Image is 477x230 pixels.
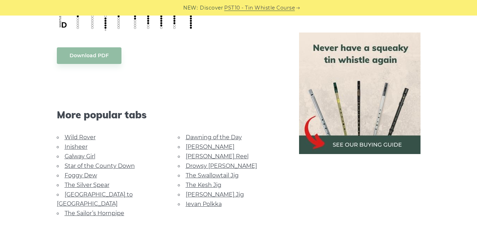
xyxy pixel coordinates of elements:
a: Galway Girl [65,153,95,160]
a: Ievan Polkka [186,201,222,207]
img: tin whistle buying guide [299,33,421,154]
a: Wild Rover [65,134,96,141]
span: NEW: [183,4,198,12]
a: Inisheer [65,143,88,150]
a: [GEOGRAPHIC_DATA] to [GEOGRAPHIC_DATA] [57,191,133,207]
a: [PERSON_NAME] Jig [186,191,244,198]
a: Drowsy [PERSON_NAME] [186,163,257,169]
a: [PERSON_NAME] Reel [186,153,249,160]
a: Download PDF [57,47,121,64]
a: The Kesh Jig [186,182,221,188]
a: The Swallowtail Jig [186,172,239,179]
a: The Sailor’s Hornpipe [65,210,124,217]
a: The Silver Spear [65,182,109,188]
span: More popular tabs [57,109,282,121]
a: Dawning of the Day [186,134,242,141]
span: Discover [200,4,223,12]
a: [PERSON_NAME] [186,143,234,150]
a: PST10 - Tin Whistle Course [224,4,295,12]
a: Foggy Dew [65,172,97,179]
a: Star of the County Down [65,163,135,169]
